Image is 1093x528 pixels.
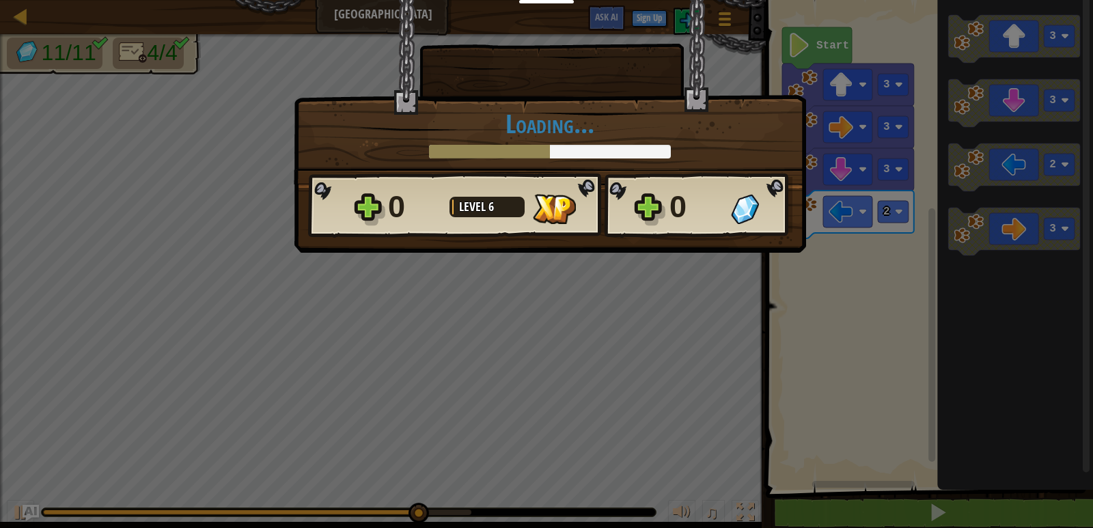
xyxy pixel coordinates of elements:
[308,109,792,138] h1: Loading...
[533,194,576,224] img: XP Gained
[488,198,494,215] span: 6
[459,198,488,215] span: Level
[388,185,441,229] div: 0
[731,194,759,224] img: Gems Gained
[669,185,723,229] div: 0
